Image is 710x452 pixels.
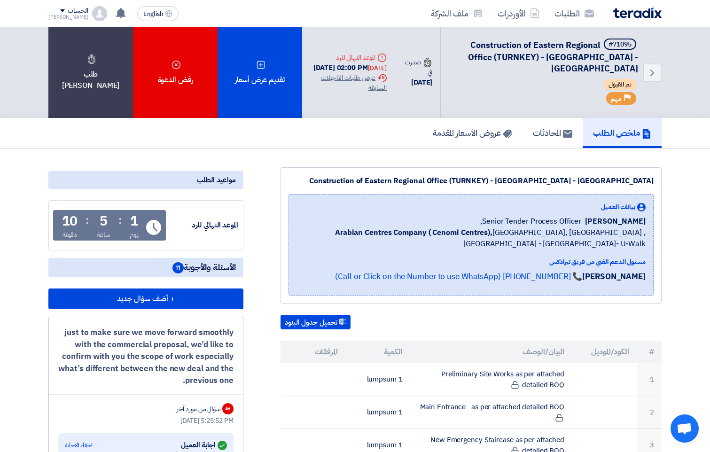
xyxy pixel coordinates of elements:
a: دردشة مفتوحة [671,414,699,443]
th: # [637,341,662,363]
div: مسئول الدعم الفني من فريق تيرادكس [296,257,646,267]
div: اخفاء الاجابة [65,441,93,450]
div: دقيقة [62,230,77,240]
th: المرفقات [281,341,345,363]
a: الطلبات [547,2,601,24]
div: Construction of Eastern Regional Office (TURNKEY) - [GEOGRAPHIC_DATA] - [GEOGRAPHIC_DATA] [289,175,654,187]
span: تم القبول [604,79,636,90]
strong: [PERSON_NAME] [582,271,646,282]
div: الحساب [68,7,88,15]
div: الموعد النهائي للرد [310,53,387,62]
div: سؤال من مورد آخر [177,404,220,414]
div: طلب [PERSON_NAME] [48,27,133,118]
div: [DATE] 02:00 PM [310,62,387,73]
div: just to make sure we move forward smoothly with the commercial proposal, we’d like to confirm wit... [58,327,234,387]
span: Construction of Eastern Regional Office (TURNKEY) - [GEOGRAPHIC_DATA] - [GEOGRAPHIC_DATA] [468,39,638,75]
div: [PERSON_NAME] [48,15,88,20]
span: Senior Tender Process Officer, [480,216,581,227]
div: [DATE] [368,63,387,73]
b: Arabian Centres Company ( Cenomi Centres), [335,227,492,238]
div: رفض الدعوة [133,27,218,118]
span: بيانات العميل [601,202,635,212]
a: ملخص الطلب [583,118,662,148]
div: : [118,212,122,229]
td: Main Entrance as per attached detailed BOQ [410,396,572,429]
div: 1 [130,215,138,228]
td: 1 lumpsum [345,363,410,396]
button: تحميل جدول البنود [281,315,351,330]
button: + أضف سؤال جديد [48,288,243,309]
div: تقديم عرض أسعار [218,27,302,118]
div: [DATE] 5:25:52 PM [58,416,234,426]
td: 2 [637,396,662,429]
span: [PERSON_NAME] [585,216,646,227]
a: 📞 [PHONE_NUMBER] (Call or Click on the Number to use WhatsApp) [335,271,582,282]
div: الموعد النهائي للرد [168,220,238,231]
span: مهم [611,94,622,103]
img: profile_test.png [92,6,107,21]
h5: عروض الأسعار المقدمة [433,127,512,138]
div: ساعة [97,230,110,240]
div: صدرت في [402,57,432,77]
h5: ملخص الطلب [593,127,651,138]
div: 10 [62,215,78,228]
div: اجابة العميل [181,439,227,452]
div: عرض طلبات التاجيلات السابقه [310,73,387,93]
a: عروض الأسعار المقدمة [422,118,523,148]
span: [GEOGRAPHIC_DATA], [GEOGRAPHIC_DATA] ,[GEOGRAPHIC_DATA] - [GEOGRAPHIC_DATA]- U-Walk [296,227,646,249]
h5: Construction of Eastern Regional Office (TURNKEY) - Nakheel Mall - Dammam [452,39,638,74]
div: AH [222,403,234,414]
button: English [137,6,179,21]
div: 5 [100,215,108,228]
span: English [143,11,163,17]
span: الأسئلة والأجوبة [172,262,236,273]
span: 11 [172,262,184,273]
td: 1 [637,363,662,396]
div: #71095 [609,41,632,48]
th: البيان/الوصف [410,341,572,363]
div: مواعيد الطلب [48,171,243,189]
td: Preliminary Site Works as per attached detailed BOQ [410,363,572,396]
div: يوم [130,230,139,240]
h5: المحادثات [533,127,572,138]
td: 1 lumpsum [345,396,410,429]
th: الكمية [345,341,410,363]
div: [DATE] [402,77,432,88]
th: الكود/الموديل [572,341,637,363]
img: Teradix logo [613,8,662,18]
a: المحادثات [523,118,583,148]
div: : [86,212,89,229]
a: الأوردرات [490,2,547,24]
a: ملف الشركة [423,2,490,24]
